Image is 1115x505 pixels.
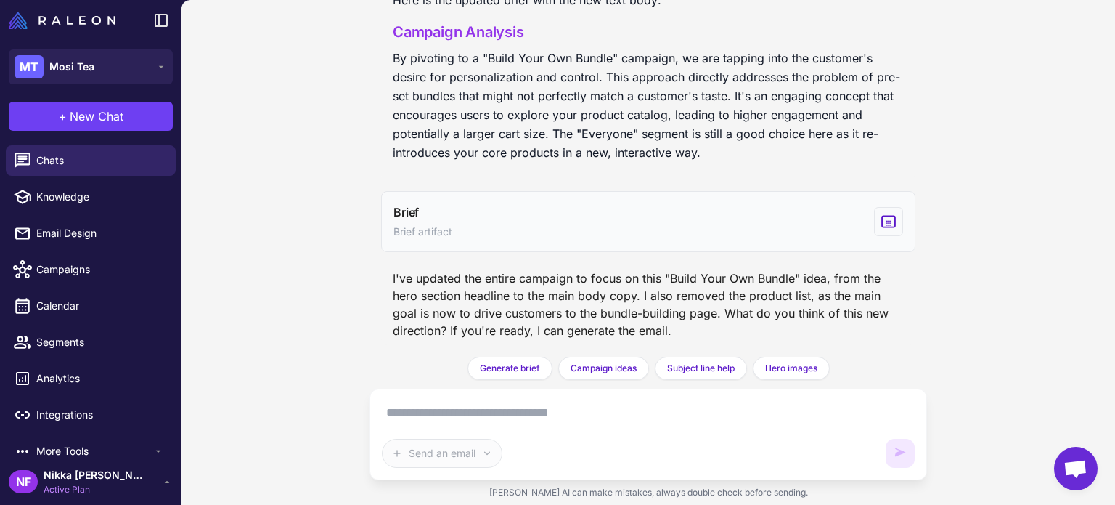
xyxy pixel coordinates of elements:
[393,49,904,162] p: By pivoting to a "Build Your Own Bundle" campaign, we are tapping into the customer's desire for ...
[381,264,915,345] div: I've updated the entire campaign to focus on this "Build Your Own Bundle" idea, from the hero sec...
[655,357,747,380] button: Subject line help
[9,49,173,84] button: MTMosi Tea
[36,443,152,459] span: More Tools
[6,254,176,285] a: Campaigns
[467,357,552,380] button: Generate brief
[36,225,164,241] span: Email Design
[36,298,164,314] span: Calendar
[1054,447,1098,490] div: Open chat
[36,407,164,423] span: Integrations
[382,439,502,468] button: Send an email
[558,357,649,380] button: Campaign ideas
[9,102,173,131] button: +New Chat
[36,153,164,169] span: Chats
[36,334,164,350] span: Segments
[36,189,164,205] span: Knowledge
[393,21,904,43] h3: Campaign Analysis
[480,362,540,375] span: Generate brief
[49,59,94,75] span: Mosi Tea
[393,224,452,240] span: Brief artifact
[6,327,176,357] a: Segments
[9,12,115,29] img: Raleon Logo
[6,182,176,212] a: Knowledge
[571,362,637,375] span: Campaign ideas
[369,480,927,505] div: [PERSON_NAME] AI can make mistakes, always double check before sending.
[393,203,419,221] span: Brief
[381,191,915,252] button: View generated Brief
[36,262,164,278] span: Campaigns
[9,12,121,29] a: Raleon Logo
[15,55,44,78] div: MT
[6,291,176,321] a: Calendar
[59,108,67,125] span: +
[44,467,145,483] span: Nikka [PERSON_NAME]
[6,400,176,430] a: Integrations
[765,362,817,375] span: Hero images
[6,363,176,394] a: Analytics
[6,145,176,176] a: Chats
[36,371,164,387] span: Analytics
[44,483,145,496] span: Active Plan
[667,362,735,375] span: Subject line help
[6,218,176,249] a: Email Design
[753,357,830,380] button: Hero images
[70,108,123,125] span: New Chat
[9,470,38,493] div: NF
